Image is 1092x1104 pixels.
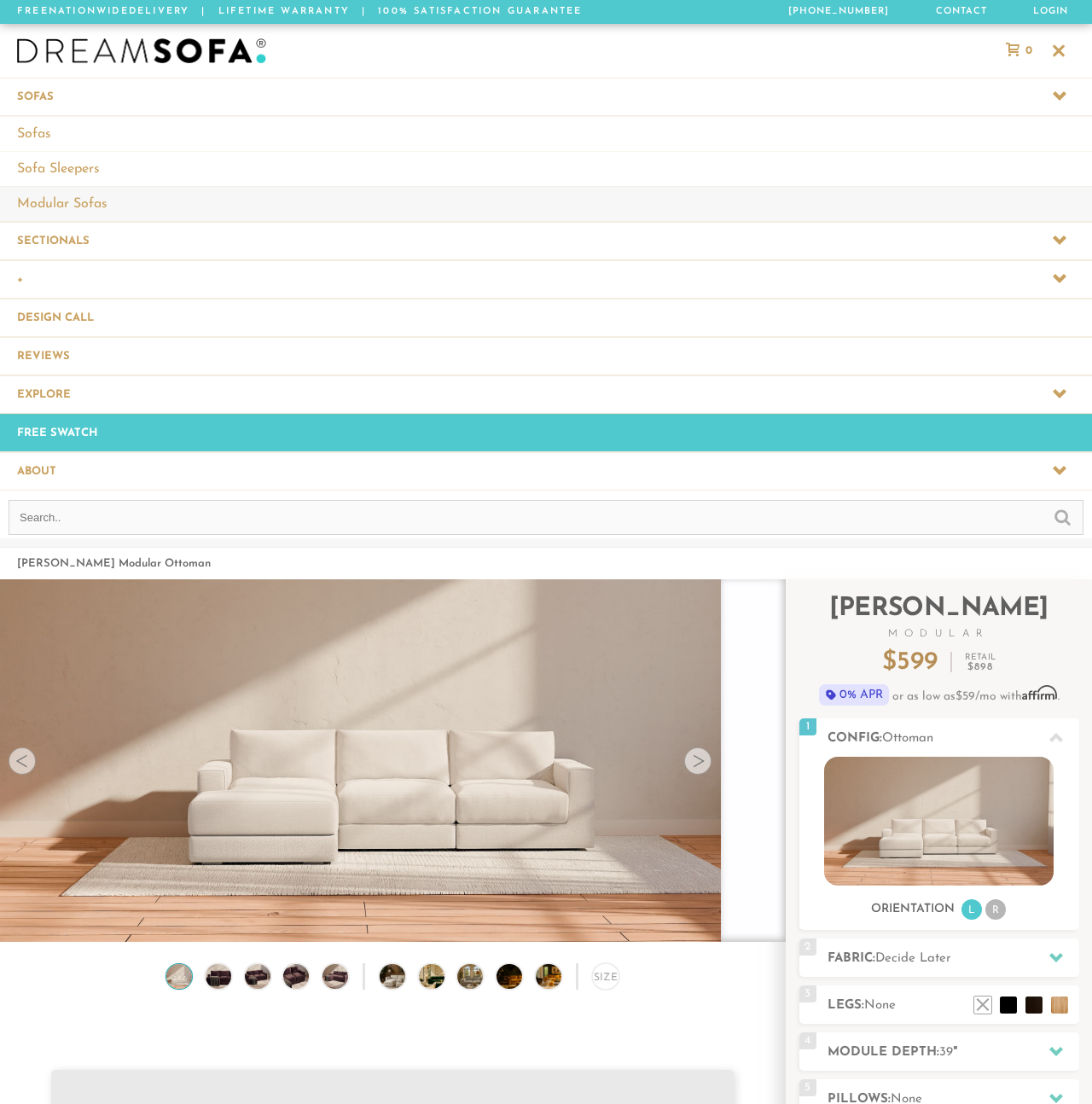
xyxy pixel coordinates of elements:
[864,999,896,1012] span: None
[799,938,816,956] span: 2
[457,964,502,989] img: DreamSofa Modular Sofa & Sectional Video Presentation 3
[961,899,982,920] li: L
[882,732,933,745] span: Ottoman
[497,964,541,989] img: DreamSofa Modular Sofa & Sectional Video Presentation 4
[828,996,1079,1015] h2: Legs:
[799,596,1079,639] h2: [PERSON_NAME]
[871,902,955,917] h3: Orientation
[1054,506,1071,526] input: Submit
[897,649,938,676] span: 599
[967,662,993,672] em: $
[828,1043,1079,1062] h2: Module Depth: "
[362,7,366,16] span: |
[985,899,1006,920] li: R
[203,964,234,989] img: Landon Modular Ottoman no legs 2
[882,650,938,676] p: $
[1022,686,1058,700] span: Affirm
[17,552,211,575] li: [PERSON_NAME] Modular Ottoman
[9,500,1083,535] input: Search..
[281,964,311,989] img: Landon Modular Ottoman no legs 4
[875,952,951,965] span: Decide Later
[799,1032,816,1049] span: 4
[320,964,351,989] img: Landon Modular Ottoman no legs 5
[799,629,1079,639] span: Modular
[49,7,129,16] em: Nationwide
[997,43,1041,58] a: 0
[1021,45,1032,56] span: 0
[536,964,580,989] img: DreamSofa Modular Sofa & Sectional Video Presentation 5
[592,963,619,990] div: Size
[242,964,273,989] img: Landon Modular Ottoman no legs 3
[828,949,1079,968] h2: Fabric:
[380,964,424,989] img: DreamSofa Modular Sofa & Sectional Video Presentation 1
[828,729,1079,748] h2: Config:
[201,7,206,16] span: |
[799,1079,816,1096] span: 5
[965,654,996,672] p: Retail
[419,964,463,989] img: DreamSofa Modular Sofa & Sectional Video Presentation 2
[799,684,1079,706] p: or as low as /mo with .
[955,690,975,703] span: $59
[824,757,1054,886] img: landon-sofa-no_legs-no_pillows-1.jpg
[164,964,195,989] img: Landon Modular Ottoman no legs 1
[799,718,816,735] span: 1
[799,985,816,1002] span: 3
[939,1046,953,1059] span: 39
[974,662,993,672] span: 898
[1019,1027,1079,1091] iframe: Chat
[819,684,890,706] span: 0% APR
[17,38,266,64] img: DreamSofa - Inspired By Life, Designed By You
